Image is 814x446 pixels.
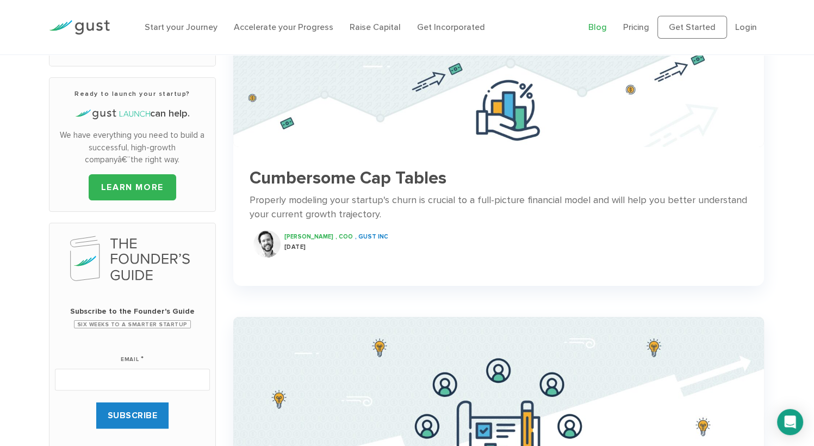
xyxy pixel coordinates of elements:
span: , COO [335,233,353,240]
label: Email [121,343,144,364]
a: Accelerate your Progress [234,22,333,32]
a: Raise Capital [350,22,401,32]
p: We have everything you need to build a successful, high-growth companyâ€”the right way. [55,129,210,166]
input: SUBSCRIBE [96,402,169,429]
span: , Gust INC [355,233,388,240]
img: Ryan Nash [253,230,281,258]
a: LEARN MORE [89,174,176,200]
h3: Ready to launch your startup? [55,89,210,99]
div: Properly modeling your startup's churn is crucial to a full-picture financial model and will help... [250,193,748,222]
a: Pricing [623,22,649,32]
div: Open Intercom Messenger [777,409,803,435]
a: Get Started [657,16,727,39]
a: Start your Journey [145,22,218,32]
span: [DATE] [284,243,306,251]
img: Gust Logo [49,20,110,35]
span: [PERSON_NAME] [284,233,333,240]
a: Get Incorporated [417,22,485,32]
span: Subscribe to the Founder's Guide [55,306,210,317]
h4: can help. [55,107,210,121]
span: Six Weeks to a Smarter Startup [74,320,191,328]
a: Login [735,22,757,32]
h3: Cumbersome Cap Tables [250,169,748,188]
a: Blog [588,22,607,32]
